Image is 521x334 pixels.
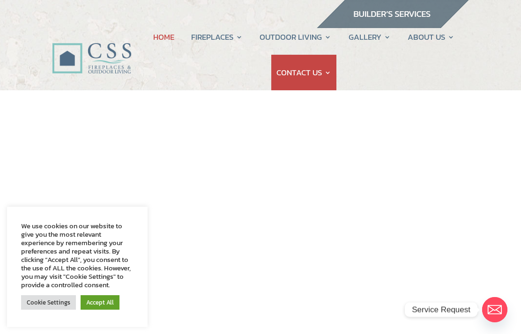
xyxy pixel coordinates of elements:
[81,295,119,310] a: Accept All
[276,55,331,90] a: CONTACT US
[21,295,76,310] a: Cookie Settings
[191,19,243,55] a: FIREPLACES
[153,19,174,55] a: HOME
[260,19,331,55] a: OUTDOOR LIVING
[52,22,131,78] img: CSS Fireplaces & Outdoor Living (Formerly Construction Solutions & Supply)- Jacksonville Ormond B...
[349,19,391,55] a: GALLERY
[482,297,507,322] a: Email
[316,19,469,31] a: builder services construction supply
[21,222,134,289] div: We use cookies on our website to give you the most relevant experience by remembering your prefer...
[408,19,454,55] a: ABOUT US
